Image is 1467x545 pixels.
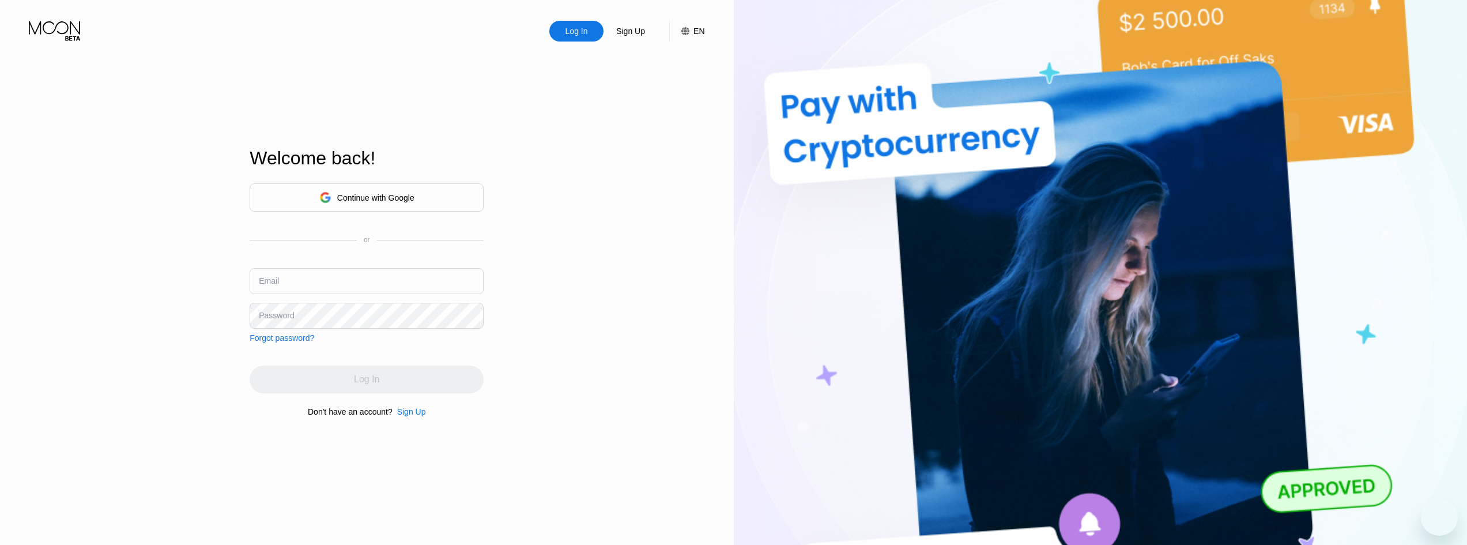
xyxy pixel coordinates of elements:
[259,311,294,320] div: Password
[250,148,484,169] div: Welcome back!
[693,27,704,36] div: EN
[549,21,604,42] div: Log In
[564,25,589,37] div: Log In
[250,183,484,212] div: Continue with Google
[1421,499,1458,536] iframe: Schaltfläche zum Öffnen des Messaging-Fensters
[397,407,426,416] div: Sign Up
[364,236,370,244] div: or
[393,407,426,416] div: Sign Up
[615,25,646,37] div: Sign Up
[669,21,704,42] div: EN
[250,333,314,343] div: Forgot password?
[604,21,658,42] div: Sign Up
[308,407,393,416] div: Don't have an account?
[337,193,414,202] div: Continue with Google
[259,276,279,285] div: Email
